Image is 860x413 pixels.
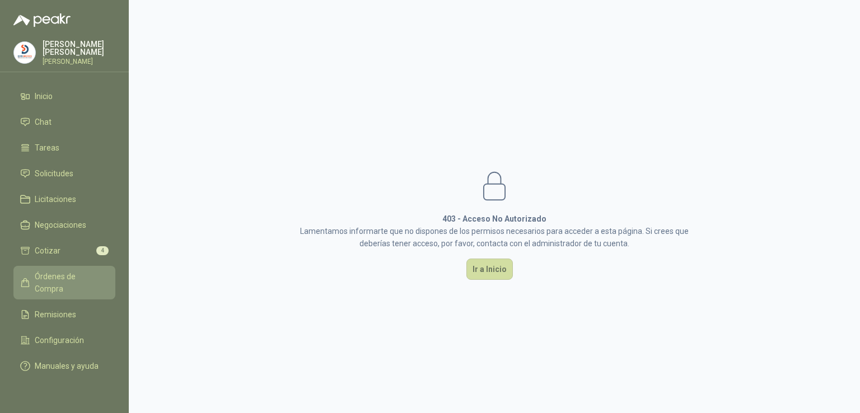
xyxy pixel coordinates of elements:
[35,334,84,346] span: Configuración
[466,259,513,280] button: Ir a Inicio
[13,111,115,133] a: Chat
[35,219,86,231] span: Negociaciones
[35,116,52,128] span: Chat
[13,355,115,377] a: Manuales y ayuda
[35,142,59,154] span: Tareas
[35,193,76,205] span: Licitaciones
[13,266,115,299] a: Órdenes de Compra
[13,163,115,184] a: Solicitudes
[299,225,690,250] p: Lamentamos informarte que no dispones de los permisos necesarios para acceder a esta página. Si c...
[35,245,60,257] span: Cotizar
[13,214,115,236] a: Negociaciones
[35,360,99,372] span: Manuales y ayuda
[35,308,76,321] span: Remisiones
[13,304,115,325] a: Remisiones
[96,246,109,255] span: 4
[43,40,115,56] p: [PERSON_NAME] [PERSON_NAME]
[299,213,690,225] h1: 403 - Acceso No Autorizado
[13,137,115,158] a: Tareas
[13,330,115,351] a: Configuración
[43,58,115,65] p: [PERSON_NAME]
[13,189,115,210] a: Licitaciones
[13,13,71,27] img: Logo peakr
[35,270,105,295] span: Órdenes de Compra
[14,42,35,63] img: Company Logo
[35,167,73,180] span: Solicitudes
[35,90,53,102] span: Inicio
[13,86,115,107] a: Inicio
[13,240,115,261] a: Cotizar4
